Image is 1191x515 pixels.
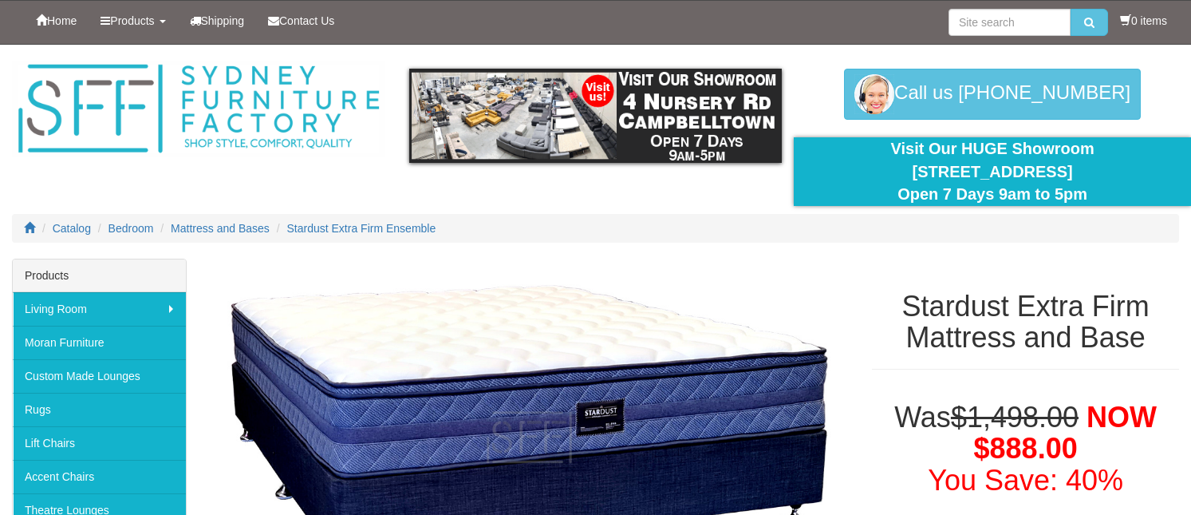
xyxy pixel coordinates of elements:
[872,402,1179,497] h1: Was
[108,222,154,235] a: Bedroom
[1120,13,1167,29] li: 0 items
[13,326,186,359] a: Moran Furniture
[13,393,186,426] a: Rugs
[13,359,186,393] a: Custom Made Lounges
[13,259,186,292] div: Products
[806,137,1179,206] div: Visit Our HUGE Showroom [STREET_ADDRESS] Open 7 Days 9am to 5pm
[178,1,257,41] a: Shipping
[12,61,385,157] img: Sydney Furniture Factory
[279,14,334,27] span: Contact Us
[201,14,245,27] span: Shipping
[974,401,1157,465] span: NOW $888.00
[24,1,89,41] a: Home
[13,460,186,493] a: Accent Chairs
[951,401,1079,434] del: $1,498.00
[89,1,177,41] a: Products
[256,1,346,41] a: Contact Us
[171,222,270,235] a: Mattress and Bases
[409,69,783,163] img: showroom.gif
[948,9,1071,36] input: Site search
[47,14,77,27] span: Home
[53,222,91,235] a: Catalog
[13,292,186,326] a: Living Room
[13,426,186,460] a: Lift Chairs
[110,14,154,27] span: Products
[872,291,1179,354] h1: Stardust Extra Firm Mattress and Base
[287,222,436,235] a: Stardust Extra Firm Ensemble
[928,464,1123,497] font: You Save: 40%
